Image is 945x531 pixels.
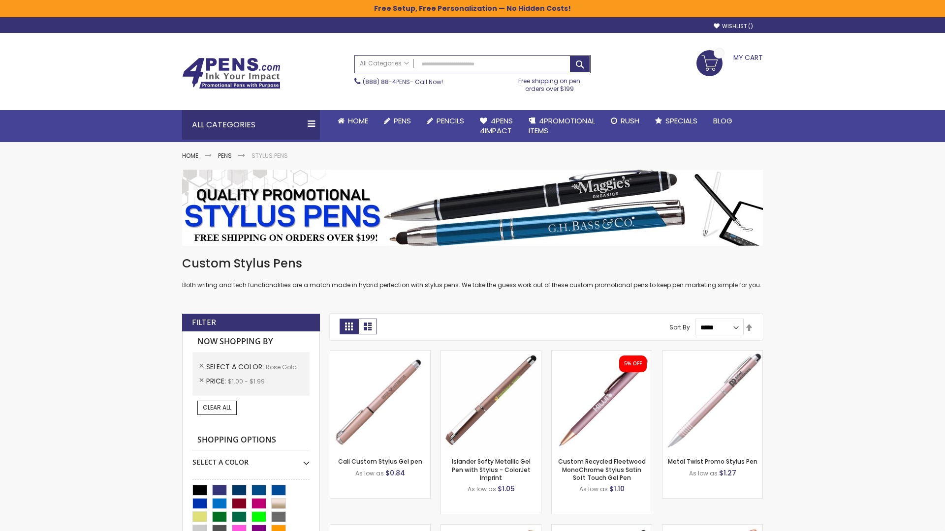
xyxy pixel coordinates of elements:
[192,317,216,328] strong: Filter
[472,110,521,142] a: 4Pens4impact
[192,331,310,352] strong: Now Shopping by
[385,468,405,478] span: $0.84
[437,116,464,126] span: Pencils
[498,484,515,494] span: $1.05
[552,350,652,358] a: Custom Recycled Fleetwood MonoChrome Stylus Satin Soft Touch Gel Pen-Rose Gold
[668,457,757,466] a: Metal Twist Promo Stylus Pen
[558,457,646,481] a: Custom Recycled Fleetwood MonoChrome Stylus Satin Soft Touch Gel Pen
[206,376,228,386] span: Price
[363,78,410,86] a: (888) 88-4PENS
[452,457,531,481] a: Islander Softy Metallic Gel Pen with Stylus - ColorJet Imprint
[441,350,541,358] a: Islander Softy Metallic Gel Pen with Stylus - ColorJet Imprint-Rose Gold
[192,430,310,451] strong: Shopping Options
[579,485,608,493] span: As low as
[662,351,762,450] img: Metal Twist Promo Stylus Pen-Rose gold
[330,351,430,450] img: Cali Custom Stylus Gel pen-Rose Gold
[719,468,736,478] span: $1.27
[603,110,647,132] a: Rush
[714,23,753,30] a: Wishlist
[203,403,231,412] span: Clear All
[419,110,472,132] a: Pencils
[182,256,763,271] h1: Custom Stylus Pens
[182,151,198,160] a: Home
[182,58,281,89] img: 4Pens Custom Pens and Promotional Products
[330,110,376,132] a: Home
[182,110,320,140] div: All Categories
[521,110,603,142] a: 4PROMOTIONALITEMS
[394,116,411,126] span: Pens
[705,110,740,132] a: Blog
[468,485,496,493] span: As low as
[624,360,642,367] div: 5% OFF
[192,450,310,467] div: Select A Color
[552,351,652,450] img: Custom Recycled Fleetwood MonoChrome Stylus Satin Soft Touch Gel Pen-Rose Gold
[360,59,409,67] span: All Categories
[228,377,265,385] span: $1.00 - $1.99
[182,170,763,246] img: Stylus Pens
[508,73,591,93] div: Free shipping on pen orders over $199
[647,110,705,132] a: Specials
[441,351,541,450] img: Islander Softy Metallic Gel Pen with Stylus - ColorJet Imprint-Rose Gold
[689,469,718,477] span: As low as
[529,116,595,136] span: 4PROMOTIONAL ITEMS
[182,256,763,290] div: Both writing and tech functionalities are a match made in hybrid perfection with stylus pens. We ...
[266,363,297,371] span: Rose Gold
[621,116,639,126] span: Rush
[713,116,732,126] span: Blog
[355,469,384,477] span: As low as
[480,116,513,136] span: 4Pens 4impact
[338,457,422,466] a: Cali Custom Stylus Gel pen
[363,78,443,86] span: - Call Now!
[355,56,414,72] a: All Categories
[330,350,430,358] a: Cali Custom Stylus Gel pen-Rose Gold
[252,151,288,160] strong: Stylus Pens
[206,362,266,372] span: Select A Color
[609,484,625,494] span: $1.10
[218,151,232,160] a: Pens
[662,350,762,358] a: Metal Twist Promo Stylus Pen-Rose gold
[669,323,690,331] label: Sort By
[348,116,368,126] span: Home
[197,401,237,414] a: Clear All
[340,319,358,334] strong: Grid
[665,116,697,126] span: Specials
[376,110,419,132] a: Pens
